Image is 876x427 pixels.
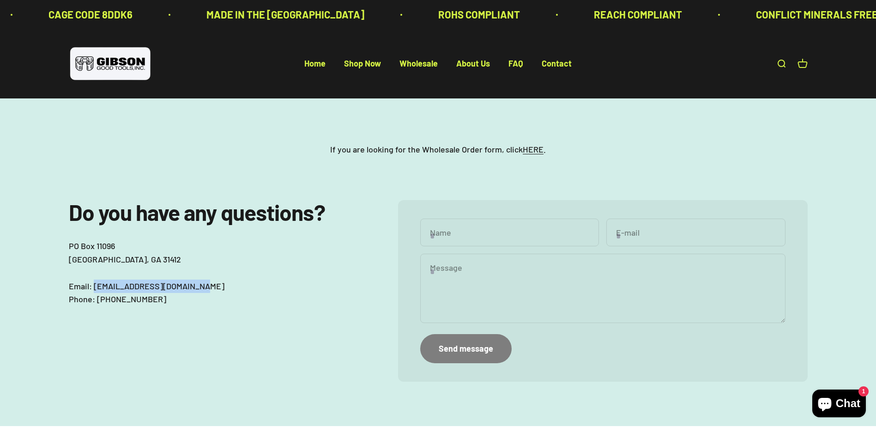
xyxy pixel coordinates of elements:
p: PO Box 11096 [GEOGRAPHIC_DATA], GA 31412 Email: [EMAIL_ADDRESS][DOMAIN_NAME] Phone: [PHONE_NUMBER] [69,239,361,306]
div: Send message [439,342,493,355]
p: REACH COMPLIANT [594,6,682,23]
h2: Do you have any questions? [69,200,361,225]
p: If you are looking for the Wholesale Order form, click . [330,143,546,156]
a: FAQ [508,59,523,69]
a: About Us [456,59,490,69]
a: Wholesale [399,59,438,69]
p: ROHS COMPLIANT [438,6,520,23]
a: Home [304,59,326,69]
a: HERE [523,144,544,154]
a: Contact [542,59,572,69]
p: MADE IN THE [GEOGRAPHIC_DATA] [206,6,364,23]
p: CAGE CODE 8DDK6 [48,6,133,23]
button: Send message [420,334,512,363]
a: Shop Now [344,59,381,69]
inbox-online-store-chat: Shopify online store chat [810,390,869,420]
